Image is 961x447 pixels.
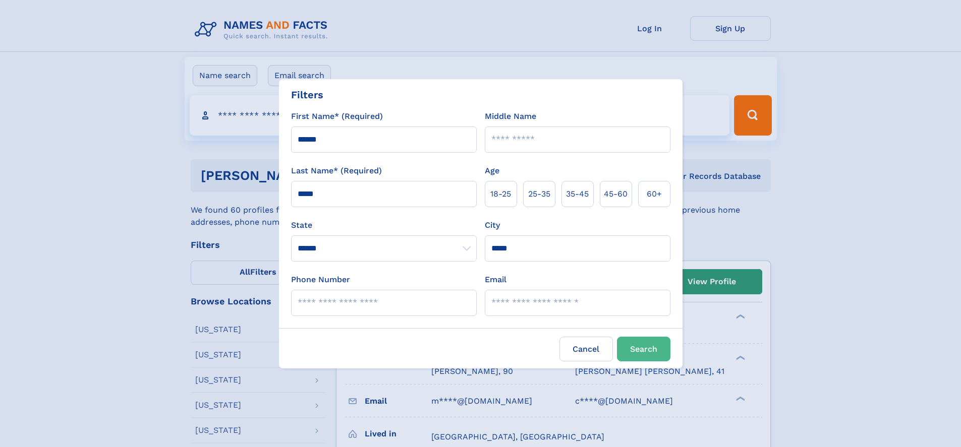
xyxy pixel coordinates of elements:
label: Phone Number [291,274,350,286]
label: Age [485,165,499,177]
button: Search [617,337,670,361]
label: Cancel [559,337,613,361]
label: Middle Name [485,110,536,122]
label: Email [485,274,506,286]
span: 18‑25 [490,188,511,200]
span: 60+ [647,188,662,200]
span: 35‑45 [566,188,589,200]
span: 45‑60 [604,188,628,200]
label: First Name* (Required) [291,110,383,122]
label: State [291,219,477,231]
label: City [485,219,500,231]
div: Filters [291,87,323,102]
span: 25‑35 [528,188,550,200]
label: Last Name* (Required) [291,165,382,177]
